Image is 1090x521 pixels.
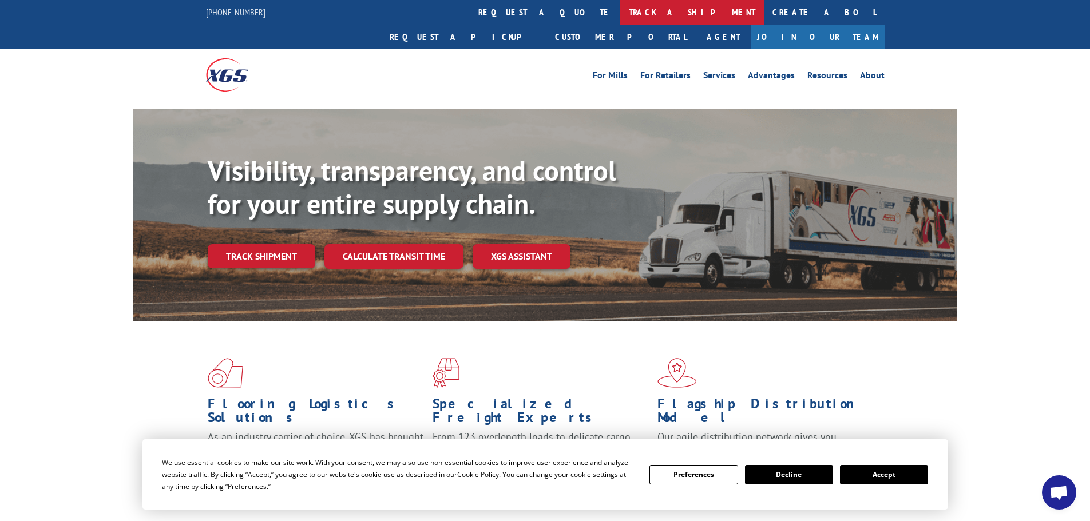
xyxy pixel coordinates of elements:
[748,71,795,83] a: Advantages
[433,430,649,481] p: From 123 overlength loads to delicate cargo, our experienced staff knows the best way to move you...
[208,153,616,221] b: Visibility, transparency, and control for your entire supply chain.
[206,6,265,18] a: [PHONE_NUMBER]
[433,397,649,430] h1: Specialized Freight Experts
[208,430,423,471] span: As an industry carrier of choice, XGS has brought innovation and dedication to flooring logistics...
[433,358,459,388] img: xgs-icon-focused-on-flooring-red
[703,71,735,83] a: Services
[657,358,697,388] img: xgs-icon-flagship-distribution-model-red
[1042,475,1076,510] a: Open chat
[381,25,546,49] a: Request a pickup
[208,397,424,430] h1: Flooring Logistics Solutions
[657,397,874,430] h1: Flagship Distribution Model
[162,456,636,492] div: We use essential cookies to make our site work. With your consent, we may also use non-essential ...
[457,470,499,479] span: Cookie Policy
[840,465,928,484] button: Accept
[208,358,243,388] img: xgs-icon-total-supply-chain-intelligence-red
[657,430,868,457] span: Our agile distribution network gives you nationwide inventory management on demand.
[593,71,628,83] a: For Mills
[546,25,695,49] a: Customer Portal
[208,244,315,268] a: Track shipment
[640,71,691,83] a: For Retailers
[860,71,885,83] a: About
[807,71,847,83] a: Resources
[695,25,751,49] a: Agent
[649,465,738,484] button: Preferences
[473,244,570,269] a: XGS ASSISTANT
[324,244,463,269] a: Calculate transit time
[745,465,833,484] button: Decline
[751,25,885,49] a: Join Our Team
[142,439,948,510] div: Cookie Consent Prompt
[228,482,267,491] span: Preferences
